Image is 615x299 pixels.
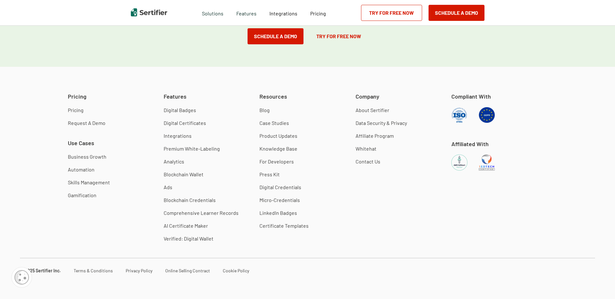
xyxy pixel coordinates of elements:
[164,184,172,190] a: Ads
[451,154,467,171] img: AWS EdStart
[356,158,380,165] a: Contact Us
[310,9,326,17] a: Pricing
[259,107,270,113] a: Blog
[583,268,615,299] iframe: Chat Widget
[259,197,300,203] a: Micro-Credentials
[164,197,216,203] a: Blockchain Credentials
[164,210,239,216] a: Comprehensive Learner Records
[259,133,297,139] a: Product Updates
[248,28,303,44] button: Schedule a Demo
[259,210,297,216] a: LinkedIn Badges
[68,154,106,160] a: Business Growth
[164,223,208,229] a: AI Certificate Maker
[259,92,287,101] span: Resources
[236,9,257,17] span: Features
[259,120,289,126] a: Case Studies
[20,268,61,273] a: © 2025 Sertifier Inc.
[164,171,203,178] a: Blockchain Wallet
[479,154,495,171] img: 1EdTech Certified
[310,28,367,44] a: Try for Free Now
[164,235,213,242] a: Verified: Digital Wallet
[361,5,422,21] a: Try for Free Now
[429,5,484,21] button: Schedule a Demo
[74,268,113,273] a: Terms & Conditions
[68,139,94,147] span: Use Cases
[68,107,84,113] a: Pricing
[126,268,152,273] a: Privacy Policy
[68,120,105,126] a: Request A Demo
[479,107,495,123] img: GDPR Compliant
[269,10,297,16] span: Integrations
[164,145,220,152] a: Premium White-Labeling
[14,270,29,285] img: Cookie Popup Icon
[164,158,184,165] a: Analytics
[259,158,294,165] a: For Developers
[164,92,186,101] span: Features
[164,133,192,139] a: Integrations
[68,166,95,173] a: Automation
[164,120,206,126] a: Digital Certificates
[356,145,376,152] a: Whitehat
[68,192,96,198] a: Gamification
[223,268,249,273] a: Cookie Policy
[259,171,280,178] a: Press Kit
[269,9,297,17] a: Integrations
[259,145,297,152] a: Knowledge Base
[165,268,210,273] a: Online Selling Contract
[451,92,491,101] span: Compliant With
[68,179,110,186] a: Skills Management
[310,10,326,16] span: Pricing
[202,9,223,17] span: Solutions
[356,107,389,113] a: About Sertifier
[356,120,407,126] a: Data Security & Privacy
[68,92,86,101] span: Pricing
[356,133,394,139] a: Affiliate Program
[451,140,489,148] span: Affiliated With
[451,107,467,123] img: ISO Compliant
[356,92,379,101] span: Company
[259,184,301,190] a: Digital Credentials
[259,223,309,229] a: Certificate Templates
[131,8,167,16] img: Sertifier | Digital Credentialing Platform
[164,107,196,113] a: Digital Badges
